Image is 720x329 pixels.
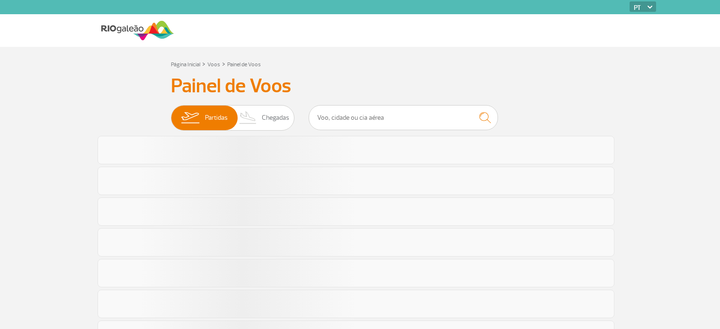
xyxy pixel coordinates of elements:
span: Partidas [205,106,228,130]
a: Voos [207,61,220,68]
span: Chegadas [262,106,289,130]
a: > [202,58,205,69]
a: Painel de Voos [227,61,261,68]
img: slider-desembarque [234,106,262,130]
input: Voo, cidade ou cia aérea [309,105,498,130]
a: > [222,58,225,69]
h3: Painel de Voos [171,74,550,98]
img: slider-embarque [175,106,205,130]
a: Página Inicial [171,61,200,68]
